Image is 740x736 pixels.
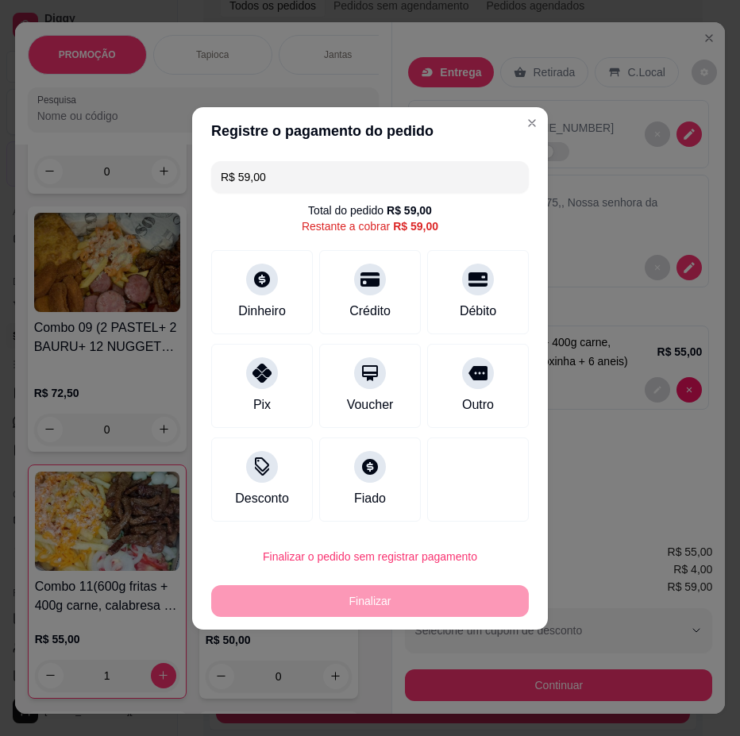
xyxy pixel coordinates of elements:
[462,395,494,414] div: Outro
[308,202,432,218] div: Total do pedido
[238,302,286,321] div: Dinheiro
[387,202,432,218] div: R$ 59,00
[519,110,545,136] button: Close
[235,489,289,508] div: Desconto
[253,395,271,414] div: Pix
[347,395,394,414] div: Voucher
[211,541,529,572] button: Finalizar o pedido sem registrar pagamento
[460,302,496,321] div: Débito
[393,218,438,234] div: R$ 59,00
[221,161,519,193] input: Ex.: hambúrguer de cordeiro
[354,489,386,508] div: Fiado
[302,218,438,234] div: Restante a cobrar
[349,302,391,321] div: Crédito
[192,107,548,155] header: Registre o pagamento do pedido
